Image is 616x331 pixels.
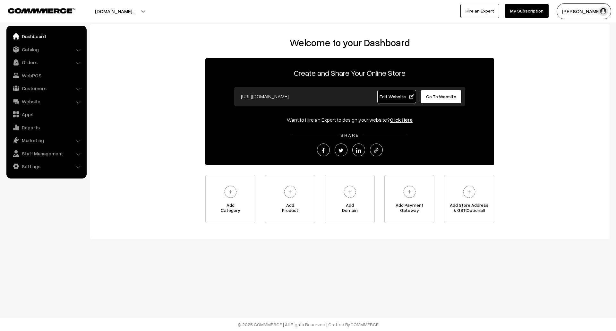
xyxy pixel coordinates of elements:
[205,116,494,124] div: Want to Hire an Expert to design your website?
[8,44,84,55] a: Catalog
[444,203,494,215] span: Add Store Address & GST(Optional)
[505,4,549,18] a: My Subscription
[8,83,84,94] a: Customers
[460,4,499,18] a: Hire an Expert
[426,94,456,99] span: Go To Website
[598,6,608,16] img: user
[401,183,418,201] img: plus.svg
[385,203,434,215] span: Add Payment Gateway
[8,135,84,146] a: Marketing
[350,322,379,327] a: COMMMERCE
[460,183,478,201] img: plus.svg
[8,96,84,107] a: Website
[8,122,84,133] a: Reports
[380,94,414,99] span: Edit Website
[420,90,462,103] a: Go To Website
[8,6,64,14] a: COMMMERCE
[557,3,611,19] button: [PERSON_NAME]
[8,57,84,68] a: Orders
[222,183,239,201] img: plus.svg
[325,175,375,223] a: AddDomain
[337,132,363,138] span: SHARE
[206,203,255,215] span: Add Category
[265,203,315,215] span: Add Product
[325,203,374,215] span: Add Domain
[444,175,494,223] a: Add Store Address& GST(Optional)
[8,8,75,13] img: COMMMERCE
[8,161,84,172] a: Settings
[96,37,603,48] h2: Welcome to your Dashboard
[265,175,315,223] a: AddProduct
[8,148,84,159] a: Staff Management
[377,90,416,103] a: Edit Website
[205,67,494,79] p: Create and Share Your Online Store
[281,183,299,201] img: plus.svg
[205,175,255,223] a: AddCategory
[8,70,84,81] a: WebPOS
[8,30,84,42] a: Dashboard
[341,183,359,201] img: plus.svg
[8,109,84,120] a: Apps
[384,175,434,223] a: Add PaymentGateway
[390,117,413,123] a: Click Here
[73,3,158,19] button: [DOMAIN_NAME]…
